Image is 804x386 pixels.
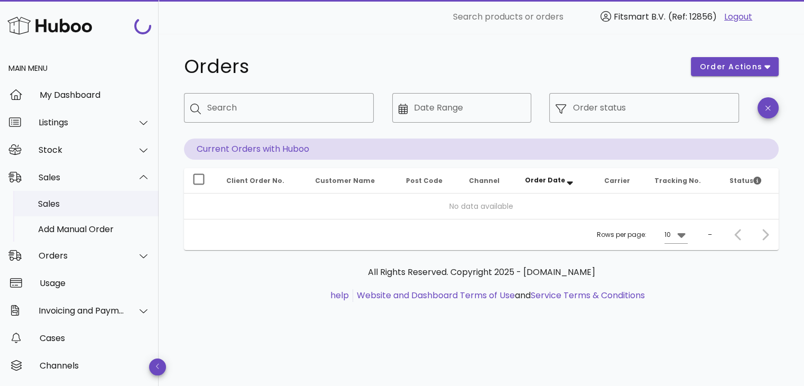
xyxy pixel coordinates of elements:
span: Status [729,176,761,185]
span: Client Order No. [226,176,284,185]
div: Usage [40,278,150,288]
div: Orders [39,251,125,261]
div: Invoicing and Payments [39,306,125,316]
th: Client Order No. [218,168,307,194]
div: 10 [664,230,671,240]
img: Huboo Logo [7,14,92,37]
a: Service Terms & Conditions [531,289,645,301]
th: Order Date: Sorted descending. Activate to remove sorting. [516,168,595,194]
a: help [330,289,349,301]
span: Carrier [604,176,630,185]
div: Channels [40,361,150,371]
th: Customer Name [307,168,398,194]
div: Cases [40,333,150,343]
th: Carrier [595,168,646,194]
div: – [708,230,712,240]
span: Post Code [405,176,442,185]
div: Sales [38,199,150,209]
button: order actions [691,57,779,76]
a: Logout [724,11,752,23]
div: Add Manual Order [38,224,150,234]
span: Order Date [525,176,565,185]
div: Stock [39,145,125,155]
span: Fitsmart B.V. [614,11,666,23]
th: Tracking No. [646,168,721,194]
span: Customer Name [315,176,375,185]
th: Post Code [397,168,460,194]
th: Channel [460,168,516,194]
span: (Ref: 12856) [668,11,717,23]
td: No data available [184,194,779,219]
div: Rows per page: [597,219,688,250]
div: Sales [39,172,125,182]
span: Channel [469,176,500,185]
li: and [353,289,645,302]
span: Tracking No. [654,176,701,185]
div: My Dashboard [40,90,150,100]
th: Status [721,168,779,194]
div: Listings [39,117,125,127]
p: All Rights Reserved. Copyright 2025 - [DOMAIN_NAME] [192,266,770,279]
a: Website and Dashboard Terms of Use [357,289,515,301]
h1: Orders [184,57,678,76]
div: 10Rows per page: [664,226,688,243]
span: order actions [699,61,763,72]
p: Current Orders with Huboo [184,139,779,160]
